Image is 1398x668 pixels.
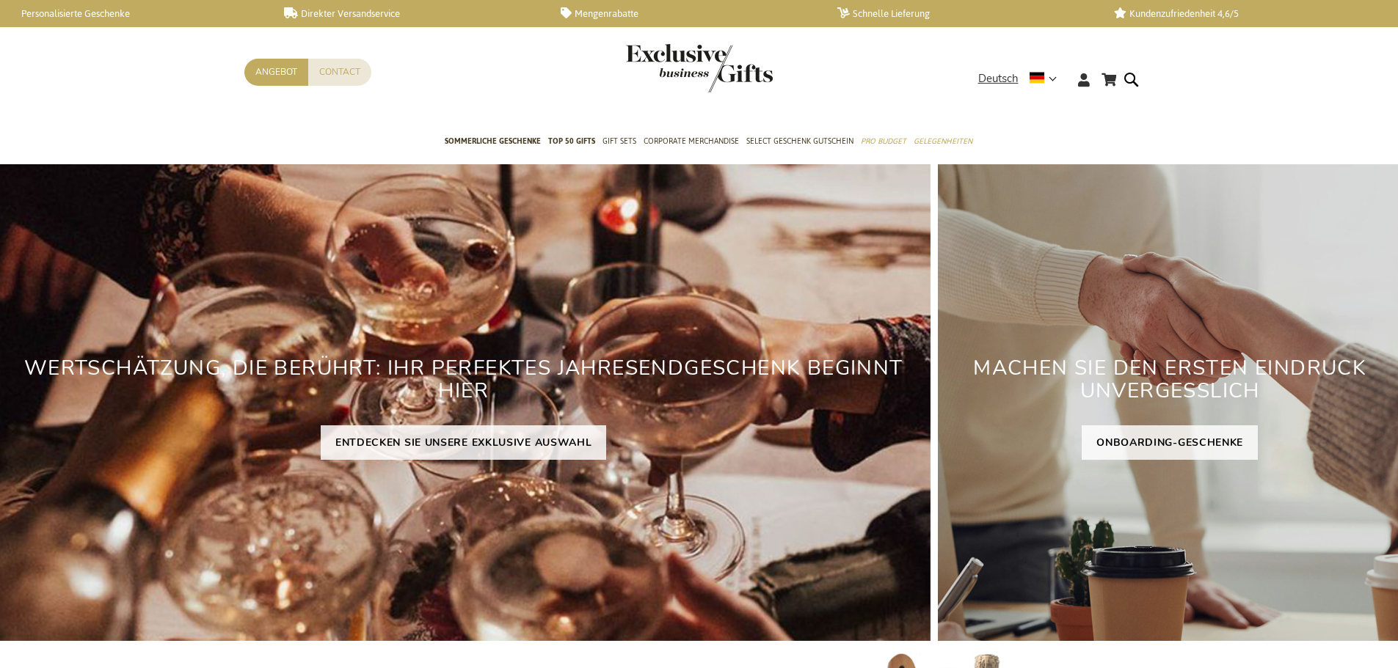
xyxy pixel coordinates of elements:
a: Pro Budget [861,124,906,161]
a: ONBOARDING-GESCHENKE [1082,425,1258,460]
span: Deutsch [978,70,1019,87]
a: Direkter Versandservice [284,7,537,20]
img: Exclusive Business gifts logo [626,44,773,92]
span: Gift Sets [602,133,636,149]
span: Corporate Merchandise [644,133,739,149]
a: Angebot [244,59,308,86]
a: TOP 50 Gifts [548,124,595,161]
a: Corporate Merchandise [644,124,739,161]
span: Sommerliche geschenke [445,133,541,149]
a: ENTDECKEN SIE UNSERE EXKLUSIVE AUSWAHL [321,425,607,460]
a: Select Geschenk Gutschein [746,124,853,161]
a: Kundenzufriedenheit 4,6/5 [1114,7,1367,20]
a: Gift Sets [602,124,636,161]
a: Mengenrabatte [561,7,814,20]
a: store logo [626,44,699,92]
a: Gelegenheiten [914,124,972,161]
a: Contact [308,59,371,86]
a: Schnelle Lieferung [837,7,1091,20]
span: TOP 50 Gifts [548,133,595,149]
span: Gelegenheiten [914,133,972,149]
span: Select Geschenk Gutschein [746,133,853,149]
a: Personalisierte Geschenke [7,7,261,20]
a: Sommerliche geschenke [445,124,541,161]
span: Pro Budget [861,133,906,149]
